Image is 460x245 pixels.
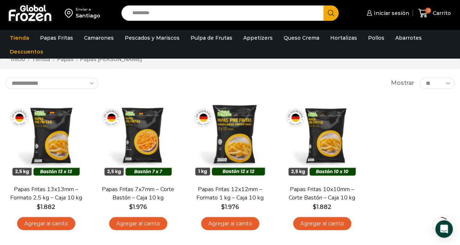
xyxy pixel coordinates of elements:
a: Iniciar sesión [365,6,409,20]
div: Santiago [76,12,100,19]
span: Carrito [431,9,451,17]
a: Pescados y Mariscos [121,31,183,45]
a: Hortalizas [327,31,361,45]
a: Papas Fritas 7x7mm – Corte Bastón – Caja 10 kg [101,185,175,202]
span: $ [313,203,316,210]
a: Descuentos [6,45,47,59]
span: 10 [425,8,431,13]
bdi: 1.976 [221,203,239,210]
a: Pollos [364,31,388,45]
a: Papas Fritas 10x10mm – Corte Bastón – Caja 10 kg [285,185,359,202]
a: Inicio [11,55,25,64]
a: Appetizers [240,31,276,45]
span: Iniciar sesión [372,9,409,17]
div: Enviar a [76,7,100,12]
span: $ [37,203,40,210]
a: Agregar al carrito: “Papas Fritas 13x13mm - Formato 2,5 kg - Caja 10 kg” [17,217,75,230]
a: 10 Carrito [416,5,453,22]
select: Pedido de la tienda [5,78,98,89]
a: Camarones [80,31,117,45]
a: Tienda [6,31,33,45]
span: $ [221,203,225,210]
span: Mostrar [391,79,414,87]
img: address-field-icon.svg [65,7,76,19]
a: Agregar al carrito: “Papas Fritas 7x7mm - Corte Bastón - Caja 10 kg” [109,217,167,230]
h1: Papas [PERSON_NAME] [80,56,142,63]
a: Agregar al carrito: “Papas Fritas 12x12mm - Formato 1 kg - Caja 10 kg” [201,217,259,230]
span: $ [129,203,133,210]
nav: Breadcrumb [11,55,142,64]
a: Pulpa de Frutas [187,31,236,45]
a: Tienda [32,55,51,64]
a: Agregar al carrito: “Papas Fritas 10x10mm - Corte Bastón - Caja 10 kg” [293,217,351,230]
button: Search button [323,5,339,21]
a: Papas Fritas [36,31,77,45]
a: Papas Fritas 13x13mm – Formato 2,5 kg – Caja 10 kg [9,185,83,202]
bdi: 1.882 [37,203,55,210]
bdi: 1.882 [313,203,331,210]
bdi: 1.976 [129,203,147,210]
a: Papas Fritas 12x12mm – Formato 1 kg – Caja 10 kg [193,185,267,202]
a: Papas [57,55,74,64]
div: Open Intercom Messenger [435,220,453,238]
a: Abarrotes [392,31,425,45]
a: Queso Crema [280,31,323,45]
